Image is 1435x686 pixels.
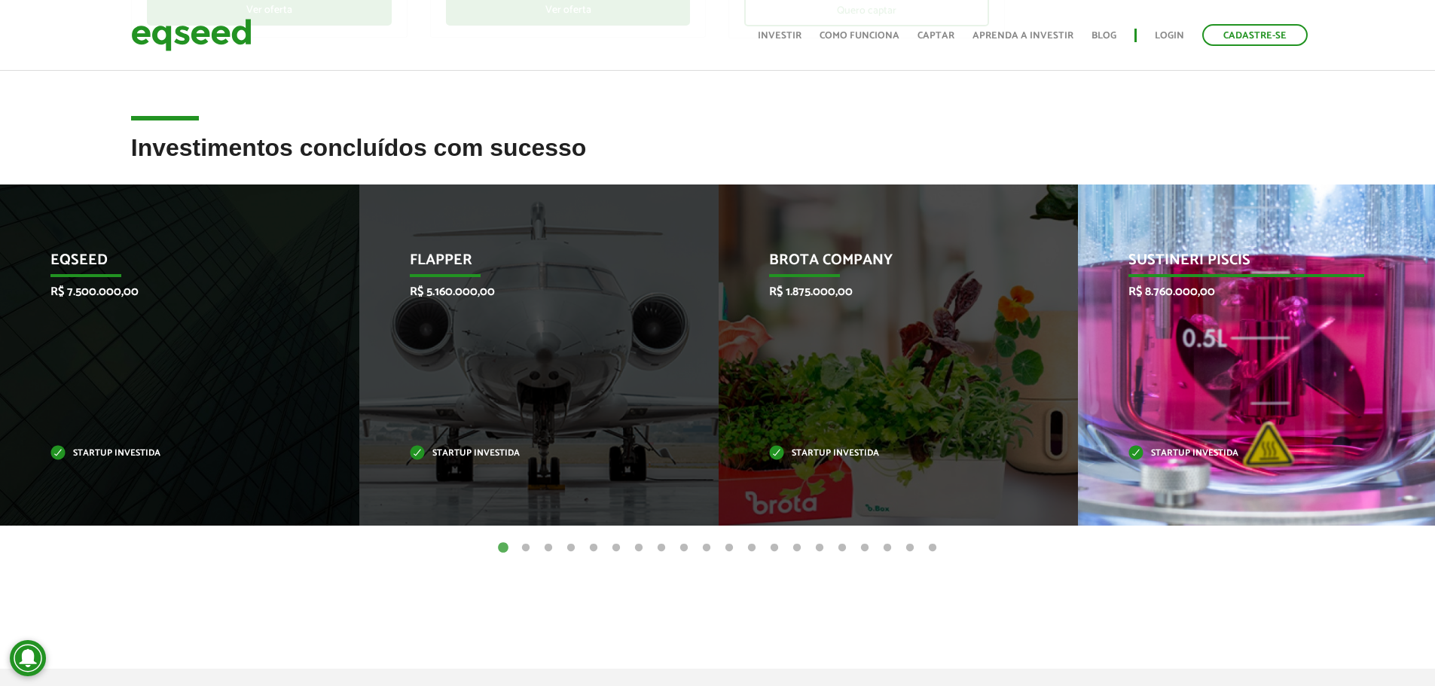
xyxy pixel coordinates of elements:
[50,285,286,299] p: R$ 7.500.000,00
[722,541,737,556] button: 11 of 20
[972,31,1073,41] a: Aprenda a investir
[1092,31,1116,41] a: Blog
[131,15,252,55] img: EqSeed
[1155,31,1184,41] a: Login
[925,541,940,556] button: 20 of 20
[410,285,646,299] p: R$ 5.160.000,00
[835,541,850,556] button: 16 of 20
[609,541,624,556] button: 6 of 20
[1128,450,1364,458] p: Startup investida
[1128,285,1364,299] p: R$ 8.760.000,00
[518,541,533,556] button: 2 of 20
[1202,24,1308,46] a: Cadastre-se
[769,285,1005,299] p: R$ 1.875.000,00
[812,541,827,556] button: 15 of 20
[767,541,782,556] button: 13 of 20
[654,541,669,556] button: 8 of 20
[631,541,646,556] button: 7 of 20
[857,541,872,556] button: 17 of 20
[131,135,1305,184] h2: Investimentos concluídos com sucesso
[699,541,714,556] button: 10 of 20
[50,252,286,277] p: EqSeed
[410,450,646,458] p: Startup investida
[820,31,899,41] a: Como funciona
[758,31,801,41] a: Investir
[769,450,1005,458] p: Startup investida
[586,541,601,556] button: 5 of 20
[744,541,759,556] button: 12 of 20
[789,541,805,556] button: 14 of 20
[880,541,895,556] button: 18 of 20
[410,252,646,277] p: Flapper
[563,541,579,556] button: 4 of 20
[541,541,556,556] button: 3 of 20
[769,252,1005,277] p: Brota Company
[1128,252,1364,277] p: Sustineri Piscis
[50,450,286,458] p: Startup investida
[496,541,511,556] button: 1 of 20
[676,541,692,556] button: 9 of 20
[917,31,954,41] a: Captar
[902,541,917,556] button: 19 of 20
